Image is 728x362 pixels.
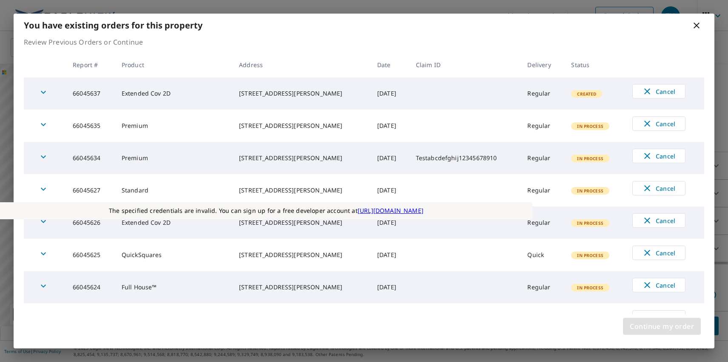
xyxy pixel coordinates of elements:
[520,52,564,77] th: Delivery
[66,271,115,303] td: 66045624
[520,142,564,174] td: Regular
[66,52,115,77] th: Report #
[115,239,232,271] td: QuickSquares
[66,142,115,174] td: 66045634
[66,303,115,336] td: 66045623
[115,174,232,206] td: Standard
[564,52,625,77] th: Status
[115,271,232,303] td: Full House™
[520,303,564,336] td: Quick
[370,77,409,110] td: [DATE]
[370,239,409,271] td: [DATE]
[239,251,364,259] div: [STREET_ADDRESS][PERSON_NAME]
[641,119,677,129] span: Cancel
[572,188,609,194] span: In Process
[24,20,202,31] b: You have existing orders for this property
[520,206,564,239] td: Regular
[115,77,232,110] td: Extended Cov 2D
[641,183,677,193] span: Cancel
[239,89,364,98] div: [STREET_ADDRESS][PERSON_NAME]
[641,280,677,290] span: Cancel
[572,285,609,291] span: In Process
[115,303,232,336] td: Bid Perfect
[239,186,364,195] div: [STREET_ADDRESS][PERSON_NAME]
[572,123,609,129] span: In Process
[520,239,564,271] td: Quick
[115,142,232,174] td: Premium
[632,213,685,228] button: Cancel
[66,110,115,142] td: 66045635
[409,52,521,77] th: Claim ID
[66,174,115,206] td: 66045627
[239,218,364,227] div: [STREET_ADDRESS][PERSON_NAME]
[66,206,115,239] td: 66045626
[632,149,685,163] button: Cancel
[115,110,232,142] td: Premium
[632,181,685,195] button: Cancel
[115,206,232,239] td: Extended Cov 2D
[409,142,521,174] td: Testabcdefghij12345678910
[641,215,677,226] span: Cancel
[239,154,364,162] div: [STREET_ADDRESS][PERSON_NAME]
[66,239,115,271] td: 66045625
[370,174,409,206] td: [DATE]
[572,252,609,258] span: In Process
[632,310,685,325] button: Cancel
[641,312,677,322] span: Cancel
[520,110,564,142] td: Regular
[572,220,609,226] span: In Process
[370,303,409,336] td: [DATE]
[239,283,364,291] div: [STREET_ADDRESS][PERSON_NAME]
[370,206,409,239] td: [DATE]
[641,86,677,96] span: Cancel
[370,110,409,142] td: [DATE]
[632,278,685,292] button: Cancel
[623,318,701,335] button: Continue my order
[239,122,364,130] div: [STREET_ADDRESS][PERSON_NAME]
[641,151,677,161] span: Cancel
[370,142,409,174] td: [DATE]
[641,248,677,258] span: Cancel
[115,52,232,77] th: Product
[66,77,115,110] td: 66045637
[572,156,609,161] span: In Process
[370,271,409,303] td: [DATE]
[632,116,685,131] button: Cancel
[572,91,601,97] span: Created
[24,37,704,47] p: Review Previous Orders or Continue
[358,206,424,215] a: [URL][DOMAIN_NAME]
[632,84,685,99] button: Cancel
[632,246,685,260] button: Cancel
[232,52,370,77] th: Address
[520,271,564,303] td: Regular
[630,320,694,332] span: Continue my order
[520,174,564,206] td: Regular
[370,52,409,77] th: Date
[520,77,564,110] td: Regular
